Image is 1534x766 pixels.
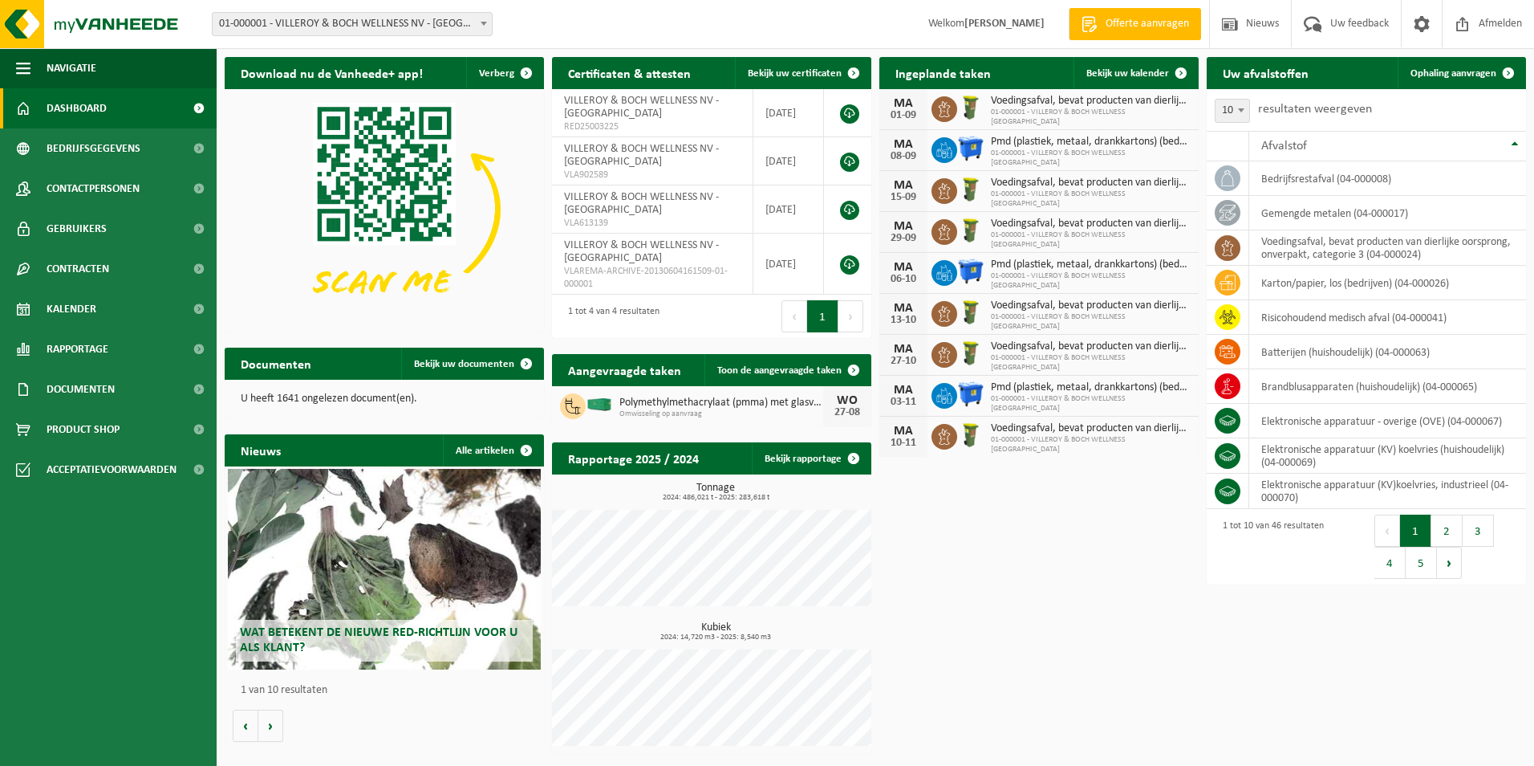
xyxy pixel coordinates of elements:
h2: Nieuws [225,434,297,466]
span: 01-000001 - VILLEROY & BOCH WELLNESS [GEOGRAPHIC_DATA] [991,108,1191,127]
span: VILLEROY & BOCH WELLNESS NV - [GEOGRAPHIC_DATA] [564,95,719,120]
span: 01-000001 - VILLEROY & BOCH WELLNESS [GEOGRAPHIC_DATA] [991,435,1191,454]
img: WB-0060-HPE-GN-50 [957,217,984,244]
a: Alle artikelen [443,434,542,467]
span: 2024: 14,720 m3 - 2025: 8,540 m3 [560,634,871,642]
button: Next [1437,547,1462,579]
h2: Ingeplande taken [879,57,1007,88]
span: 01-000001 - VILLEROY & BOCH WELLNESS [GEOGRAPHIC_DATA] [991,312,1191,332]
div: MA [887,343,919,356]
button: 1 [1400,515,1431,547]
span: 01-000001 - VILLEROY & BOCH WELLNESS [GEOGRAPHIC_DATA] [991,271,1191,291]
td: batterijen (huishoudelijk) (04-000063) [1249,335,1526,369]
td: karton/papier, los (bedrijven) (04-000026) [1249,266,1526,300]
span: Bedrijfsgegevens [47,128,140,169]
a: Bekijk rapportage [752,442,870,475]
a: Bekijk uw documenten [401,348,542,380]
td: gemengde metalen (04-000017) [1249,196,1526,230]
span: VILLEROY & BOCH WELLNESS NV - [GEOGRAPHIC_DATA] [564,239,719,264]
div: MA [887,97,919,110]
div: 27-08 [831,407,863,418]
td: voedingsafval, bevat producten van dierlijke oorsprong, onverpakt, categorie 3 (04-000024) [1249,230,1526,266]
span: 01-000001 - VILLEROY & BOCH WELLNESS NV - ROESELARE [212,12,493,36]
button: 2 [1431,515,1463,547]
img: WB-0060-HPE-GN-50 [957,94,984,121]
div: WO [831,394,863,407]
span: Bekijk uw kalender [1086,68,1169,79]
span: 2024: 486,021 t - 2025: 283,618 t [560,494,871,502]
span: Contactpersonen [47,169,140,209]
span: Gebruikers [47,209,107,249]
span: VILLEROY & BOCH WELLNESS NV - [GEOGRAPHIC_DATA] [564,191,719,216]
td: [DATE] [753,234,824,295]
img: WB-1100-HPE-BE-01 [957,135,984,162]
span: 10 [1215,99,1250,123]
span: Pmd (plastiek, metaal, drankkartons) (bedrijven) [991,381,1191,394]
span: 01-000001 - VILLEROY & BOCH WELLNESS [GEOGRAPHIC_DATA] [991,353,1191,373]
a: Wat betekent de nieuwe RED-richtlijn voor u als klant? [228,469,541,670]
strong: [PERSON_NAME] [964,18,1045,30]
h2: Uw afvalstoffen [1207,57,1325,88]
a: Toon de aangevraagde taken [704,354,870,386]
div: MA [887,220,919,233]
span: Acceptatievoorwaarden [47,450,177,490]
span: Verberg [479,68,514,79]
a: Offerte aanvragen [1069,8,1201,40]
div: MA [887,179,919,192]
p: U heeft 1641 ongelezen document(en). [241,393,528,405]
button: Verberg [466,57,542,89]
h2: Download nu de Vanheede+ app! [225,57,439,88]
span: Dashboard [47,88,107,128]
span: VLAREMA-ARCHIVE-20130604161509-01-000001 [564,265,741,291]
h3: Kubiek [560,622,871,642]
div: 03-11 [887,397,919,408]
span: VLA902589 [564,169,741,181]
img: WB-1100-HPE-BE-01 [957,381,984,408]
div: 1 tot 10 van 46 resultaten [1215,513,1324,581]
span: RED25003225 [564,120,741,133]
span: 01-000001 - VILLEROY & BOCH WELLNESS NV - ROESELARE [213,13,492,35]
p: 1 van 10 resultaten [241,685,536,696]
span: Kalender [47,289,96,329]
button: Previous [1374,515,1400,547]
button: 5 [1406,547,1437,579]
span: Voedingsafval, bevat producten van dierlijke oorsprong, onverpakt, categorie 3 [991,177,1191,189]
button: Vorige [233,710,258,742]
h2: Rapportage 2025 / 2024 [552,442,715,474]
img: WB-0060-HPE-GN-50 [957,422,984,449]
div: 06-10 [887,274,919,285]
span: Pmd (plastiek, metaal, drankkartons) (bedrijven) [991,136,1191,149]
span: Ophaling aanvragen [1410,68,1496,79]
td: elektronische apparatuur - overige (OVE) (04-000067) [1249,404,1526,438]
img: HK-XC-40-GN-00 [586,397,613,412]
td: bedrijfsrestafval (04-000008) [1249,161,1526,196]
h3: Tonnage [560,483,871,502]
span: Bekijk uw documenten [414,359,514,369]
div: 15-09 [887,192,919,203]
span: Voedingsafval, bevat producten van dierlijke oorsprong, onverpakt, categorie 3 [991,218,1191,230]
button: 1 [807,300,838,332]
a: Ophaling aanvragen [1398,57,1524,89]
img: WB-1100-HPE-BE-01 [957,258,984,285]
div: MA [887,384,919,397]
span: VLA613139 [564,217,741,230]
div: MA [887,302,919,315]
span: Contracten [47,249,109,289]
div: 27-10 [887,356,919,367]
span: 01-000001 - VILLEROY & BOCH WELLNESS [GEOGRAPHIC_DATA] [991,230,1191,250]
span: 10 [1215,100,1249,122]
td: elektronische apparatuur (KV)koelvries, industrieel (04-000070) [1249,474,1526,509]
span: Offerte aanvragen [1102,16,1193,32]
button: Volgende [258,710,283,742]
div: MA [887,425,919,438]
td: [DATE] [753,137,824,185]
span: VILLEROY & BOCH WELLNESS NV - [GEOGRAPHIC_DATA] [564,143,719,168]
img: Download de VHEPlus App [225,89,544,329]
span: Voedingsafval, bevat producten van dierlijke oorsprong, onverpakt, categorie 3 [991,299,1191,312]
span: Voedingsafval, bevat producten van dierlijke oorsprong, onverpakt, categorie 3 [991,422,1191,435]
td: risicohoudend medisch afval (04-000041) [1249,300,1526,335]
span: Omwisseling op aanvraag [619,409,823,419]
a: Bekijk uw kalender [1073,57,1197,89]
span: Rapportage [47,329,108,369]
span: 01-000001 - VILLEROY & BOCH WELLNESS [GEOGRAPHIC_DATA] [991,149,1191,168]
